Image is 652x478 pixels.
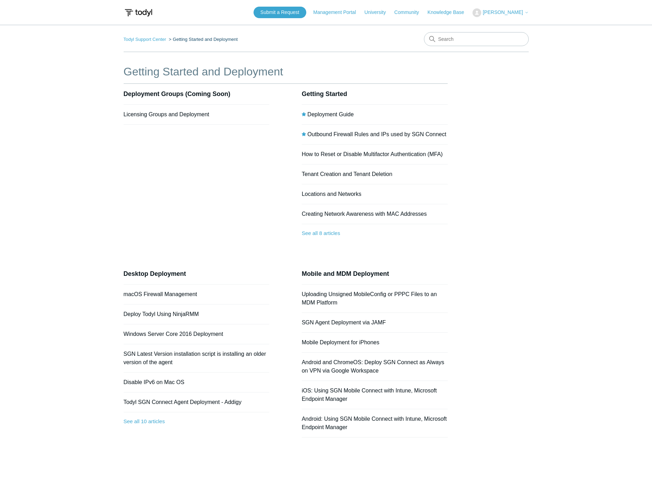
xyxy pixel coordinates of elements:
h1: Getting Started and Deployment [124,63,448,80]
a: Locations and Networks [302,191,361,197]
a: SGN Latest Version installation script is installing an older version of the agent [124,351,266,365]
a: Licensing Groups and Deployment [124,111,209,117]
a: iOS: Using SGN Mobile Connect with Intune, Microsoft Endpoint Manager [302,388,437,402]
a: Deploy Todyl Using NinjaRMM [124,311,199,317]
li: Todyl Support Center [124,37,168,42]
a: Deployment Guide [307,111,354,117]
a: See all 8 articles [302,224,448,243]
a: Todyl Support Center [124,37,166,42]
input: Search [424,32,529,46]
button: [PERSON_NAME] [472,8,528,17]
a: Windows Server Core 2016 Deployment [124,331,223,337]
a: See all 10 articles [124,412,270,431]
a: SGN Agent Deployment via JAMF [302,319,386,325]
a: Mobile and MDM Deployment [302,270,389,277]
a: University [364,9,393,16]
a: Todyl SGN Connect Agent Deployment - Addigy [124,399,242,405]
a: Creating Network Awareness with MAC Addresses [302,211,427,217]
a: Submit a Request [254,7,306,18]
a: Disable IPv6 on Mac OS [124,379,184,385]
a: Mobile Deployment for iPhones [302,339,379,345]
a: Management Portal [313,9,363,16]
a: macOS Firewall Management [124,291,197,297]
a: Deployment Groups (Coming Soon) [124,90,230,97]
a: Community [394,9,426,16]
a: How to Reset or Disable Multifactor Authentication (MFA) [302,151,443,157]
li: Getting Started and Deployment [167,37,237,42]
a: Knowledge Base [427,9,471,16]
a: Android and ChromeOS: Deploy SGN Connect as Always on VPN via Google Workspace [302,359,444,374]
a: Outbound Firewall Rules and IPs used by SGN Connect [307,131,446,137]
svg: Promoted article [302,132,306,136]
a: Desktop Deployment [124,270,186,277]
a: Android: Using SGN Mobile Connect with Intune, Microsoft Endpoint Manager [302,416,447,430]
a: Getting Started [302,90,347,97]
a: Uploading Unsigned MobileConfig or PPPC Files to an MDM Platform [302,291,437,306]
span: [PERSON_NAME] [483,9,523,15]
img: Todyl Support Center Help Center home page [124,6,153,19]
a: Tenant Creation and Tenant Deletion [302,171,392,177]
svg: Promoted article [302,112,306,116]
